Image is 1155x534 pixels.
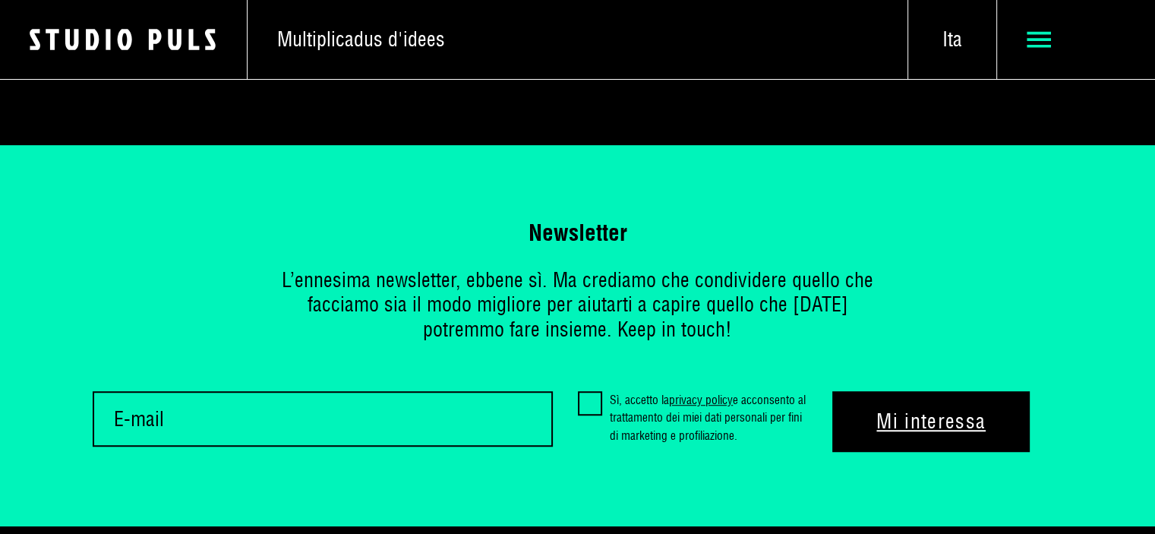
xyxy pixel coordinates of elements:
p: L’ennesima newsletter, ebbene sì. Ma crediamo che condividere quello che facciamo sia il modo mig... [282,268,874,343]
button: Mi interessa [832,391,1030,452]
label: Sì, accetto la e acconsento al trattamento dei miei dati personali per fini di marketing e profil... [578,391,808,444]
h2: Newsletter [93,219,1063,248]
span: Ita [908,27,996,52]
input: E-mail [93,391,553,447]
a: privacy policy [669,393,733,407]
span: Multiplicadus d'idees [277,27,445,52]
